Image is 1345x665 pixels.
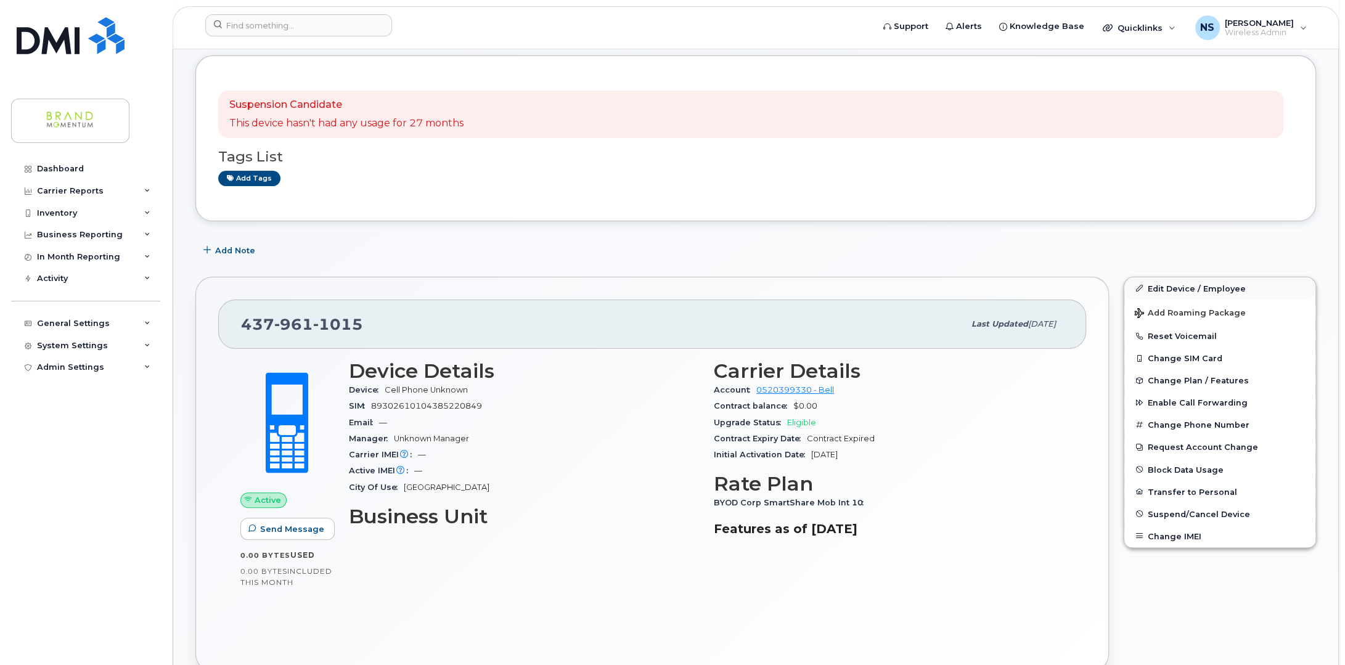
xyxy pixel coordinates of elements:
span: Change Plan / Features [1148,376,1249,385]
span: Unknown Manager [394,434,469,443]
span: 961 [274,315,313,333]
span: Upgrade Status [714,418,787,427]
span: SIM [349,401,371,410]
span: Last updated [971,319,1028,328]
span: 1015 [313,315,363,333]
span: included this month [240,566,332,587]
button: Transfer to Personal [1124,481,1315,503]
span: Suspend/Cancel Device [1148,509,1250,518]
button: Request Account Change [1124,436,1315,458]
span: Quicklinks [1118,23,1163,33]
h3: Rate Plan [714,473,1064,495]
button: Change Phone Number [1124,414,1315,436]
span: Contract Expiry Date [714,434,807,443]
span: [DATE] [1028,319,1056,328]
span: BYOD Corp SmartShare Mob Int 10 [714,498,870,507]
div: Neven Stefancic [1187,15,1315,40]
span: Active IMEI [349,466,414,475]
span: [GEOGRAPHIC_DATA] [404,483,489,492]
span: NS [1200,20,1214,35]
button: Change Plan / Features [1124,369,1315,391]
span: Active [255,494,281,506]
span: Send Message [260,523,324,535]
button: Send Message [240,518,335,540]
a: Edit Device / Employee [1124,277,1315,300]
span: [PERSON_NAME] [1225,18,1294,28]
span: Alerts [956,20,982,33]
span: Email [349,418,379,427]
button: Change IMEI [1124,525,1315,547]
h3: Business Unit [349,505,699,528]
h3: Device Details [349,360,699,382]
span: Add Roaming Package [1134,308,1246,320]
span: Knowledge Base [1010,20,1084,33]
p: Suspension Candidate [229,98,464,112]
span: — [379,418,387,427]
span: Device [349,385,385,394]
a: Support [875,14,937,39]
span: [DATE] [811,450,838,459]
span: Contract Expired [807,434,875,443]
span: Eligible [787,418,816,427]
span: $0.00 [793,401,817,410]
a: Knowledge Base [991,14,1093,39]
button: Reset Voicemail [1124,325,1315,347]
span: — [418,450,426,459]
span: 0.00 Bytes [240,567,287,576]
span: 0.00 Bytes [240,551,290,560]
span: 437 [241,315,363,333]
a: 0520399330 - Bell [756,385,834,394]
span: Carrier IMEI [349,450,418,459]
button: Block Data Usage [1124,459,1315,481]
span: Manager [349,434,394,443]
button: Suspend/Cancel Device [1124,503,1315,525]
span: City Of Use [349,483,404,492]
p: This device hasn't had any usage for 27 months [229,116,464,131]
h3: Features as of [DATE] [714,521,1064,536]
h3: Carrier Details [714,360,1064,382]
h3: Tags List [218,149,1293,165]
span: 89302610104385220849 [371,401,482,410]
input: Find something... [205,14,392,36]
a: Alerts [937,14,991,39]
span: Initial Activation Date [714,450,811,459]
span: Support [894,20,928,33]
div: Quicklinks [1094,15,1184,40]
span: — [414,466,422,475]
button: Enable Call Forwarding [1124,391,1315,414]
span: Add Note [215,245,255,256]
button: Change SIM Card [1124,347,1315,369]
span: Enable Call Forwarding [1148,398,1248,407]
a: Add tags [218,171,280,186]
button: Add Roaming Package [1124,300,1315,325]
button: Add Note [195,240,266,262]
span: Contract balance [714,401,793,410]
span: Wireless Admin [1225,28,1294,38]
span: used [290,550,315,560]
span: Account [714,385,756,394]
span: Cell Phone Unknown [385,385,468,394]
